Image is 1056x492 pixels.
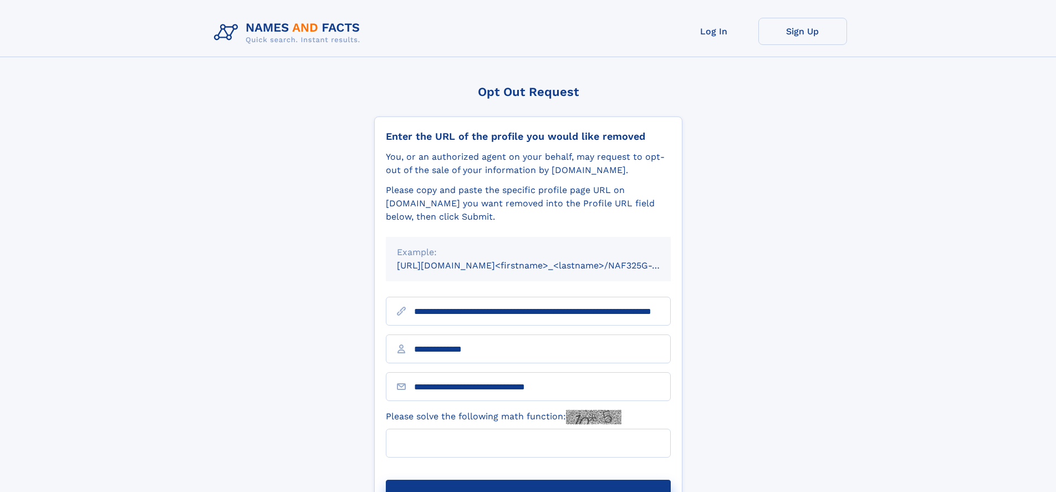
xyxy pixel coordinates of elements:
small: [URL][DOMAIN_NAME]<firstname>_<lastname>/NAF325G-xxxxxxxx [397,260,692,271]
div: Example: [397,246,660,259]
img: Logo Names and Facts [210,18,369,48]
a: Log In [670,18,758,45]
div: Please copy and paste the specific profile page URL on [DOMAIN_NAME] you want removed into the Pr... [386,184,671,224]
div: Opt Out Request [374,85,682,99]
a: Sign Up [758,18,847,45]
label: Please solve the following math function: [386,410,621,424]
div: You, or an authorized agent on your behalf, may request to opt-out of the sale of your informatio... [386,150,671,177]
div: Enter the URL of the profile you would like removed [386,130,671,143]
